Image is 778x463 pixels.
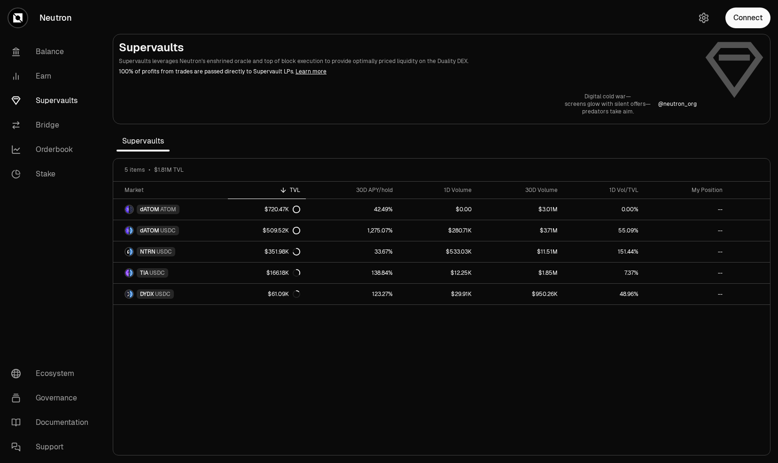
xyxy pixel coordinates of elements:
a: 151.44% [563,241,644,262]
a: DYDX LogoUSDC LogoDYDXUSDC [113,284,228,304]
img: dATOM Logo [125,227,129,234]
a: Documentation [4,410,101,435]
span: ATOM [160,206,176,213]
a: @neutron_org [658,100,697,108]
a: Stake [4,162,101,186]
a: $166.18K [228,263,306,283]
a: 1,275.07% [306,220,399,241]
a: 33.67% [306,241,399,262]
div: 1D Volume [404,186,471,194]
span: USDC [160,227,176,234]
span: TIA [140,269,148,277]
a: 123.27% [306,284,399,304]
img: USDC Logo [130,290,133,298]
a: Earn [4,64,101,88]
a: Supervaults [4,88,101,113]
a: 7.37% [563,263,644,283]
span: USDC [156,248,172,255]
p: 100% of profits from trades are passed directly to Supervault LPs. [119,67,697,76]
p: Digital cold war— [565,93,651,100]
span: NTRN [140,248,156,255]
span: $1.81M TVL [154,166,184,174]
div: $720.47K [265,206,300,213]
a: -- [644,284,728,304]
span: dATOM [140,206,159,213]
a: $3.71M [477,220,563,241]
div: 1D Vol/TVL [569,186,638,194]
div: TVL [233,186,300,194]
div: My Position [650,186,723,194]
a: 0.00% [563,199,644,220]
a: NTRN LogoUSDC LogoNTRNUSDC [113,241,228,262]
div: 30D Volume [483,186,558,194]
a: -- [644,220,728,241]
p: screens glow with silent offers— [565,100,651,108]
a: Bridge [4,113,101,137]
span: USDC [155,290,171,298]
a: Learn more [296,68,327,75]
span: Supervaults [117,132,170,151]
a: $11.51M [477,241,563,262]
button: Connect [725,8,770,28]
a: $61.09K [228,284,306,304]
img: USDC Logo [130,269,133,277]
a: $29.91K [398,284,477,304]
p: @ neutron_org [658,100,697,108]
img: USDC Logo [130,227,133,234]
img: TIA Logo [125,269,129,277]
div: $351.98K [265,248,300,255]
a: $3.01M [477,199,563,220]
img: dATOM Logo [125,206,129,213]
a: $1.85M [477,263,563,283]
div: $166.18K [266,269,300,277]
img: DYDX Logo [125,290,129,298]
span: dATOM [140,227,159,234]
a: Ecosystem [4,361,101,386]
div: Market [124,186,222,194]
a: dATOM LogoUSDC LogodATOMUSDC [113,220,228,241]
a: Digital cold war—screens glow with silent offers—predators take aim. [565,93,651,115]
a: Orderbook [4,137,101,162]
img: ATOM Logo [130,206,133,213]
a: $533.03K [398,241,477,262]
div: 30D APY/hold [311,186,393,194]
img: NTRN Logo [125,248,129,255]
a: $351.98K [228,241,306,262]
a: -- [644,263,728,283]
a: $720.47K [228,199,306,220]
p: predators take aim. [565,108,651,115]
span: 5 items [124,166,145,174]
p: Supervaults leverages Neutron's enshrined oracle and top of block execution to provide optimally ... [119,57,697,65]
a: 138.84% [306,263,399,283]
a: TIA LogoUSDC LogoTIAUSDC [113,263,228,283]
span: DYDX [140,290,154,298]
a: 48.96% [563,284,644,304]
a: -- [644,199,728,220]
a: dATOM LogoATOM LogodATOMATOM [113,199,228,220]
a: $0.00 [398,199,477,220]
span: USDC [149,269,165,277]
a: Balance [4,40,101,64]
div: $61.09K [268,290,300,298]
img: USDC Logo [130,248,133,255]
a: $509.52K [228,220,306,241]
a: $280.71K [398,220,477,241]
a: -- [644,241,728,262]
a: Governance [4,386,101,410]
a: $950.26K [477,284,563,304]
a: Support [4,435,101,459]
h2: Supervaults [119,40,697,55]
a: $12.25K [398,263,477,283]
div: $509.52K [263,227,300,234]
a: 42.49% [306,199,399,220]
a: 55.09% [563,220,644,241]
